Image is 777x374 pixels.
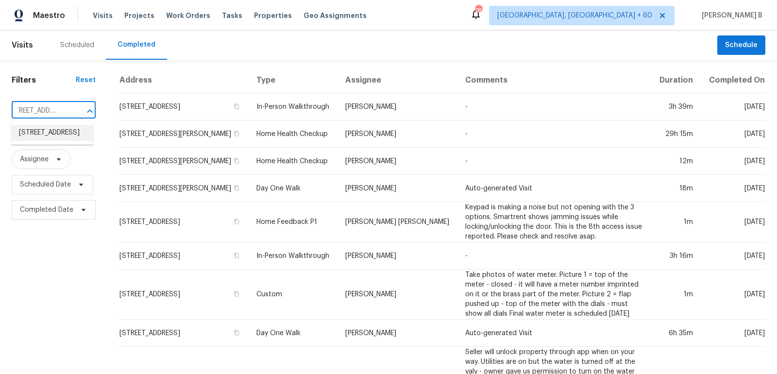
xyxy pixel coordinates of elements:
td: Keypad is making a noise but not opening with the 3 options. Smartrent shows jamming issues while... [457,202,651,242]
td: [DATE] [701,148,765,175]
td: Day One Walk [249,175,338,202]
span: Tasks [222,12,242,19]
td: [STREET_ADDRESS] [119,270,249,320]
th: Completed On [701,68,765,93]
td: 1m [652,270,701,320]
td: Home Health Checkup [249,120,338,148]
td: [PERSON_NAME] [338,320,458,347]
td: 1m [652,202,701,242]
th: Address [119,68,249,93]
th: Comments [457,68,651,93]
td: 12m [652,148,701,175]
span: Projects [124,11,154,20]
td: In-Person Walkthrough [249,242,338,270]
td: Home Health Checkup [249,148,338,175]
span: Visits [93,11,113,20]
td: - [457,148,651,175]
button: Copy Address [232,217,241,226]
td: 3h 16m [652,242,701,270]
button: Copy Address [232,129,241,138]
td: Custom [249,270,338,320]
td: [STREET_ADDRESS] [119,242,249,270]
span: Geo Assignments [304,11,367,20]
div: 780 [475,6,482,16]
span: Assignee [20,154,49,164]
td: [PERSON_NAME] [338,270,458,320]
td: [STREET_ADDRESS][PERSON_NAME] [119,120,249,148]
span: Schedule [725,39,758,51]
td: [DATE] [701,120,765,148]
td: [STREET_ADDRESS] [119,93,249,120]
button: Copy Address [232,156,241,165]
td: [STREET_ADDRESS] [119,320,249,347]
td: [PERSON_NAME] [338,93,458,120]
th: Type [249,68,338,93]
span: Scheduled Date [20,180,71,189]
td: [DATE] [701,175,765,202]
button: Copy Address [232,328,241,337]
td: [DATE] [701,242,765,270]
span: Maestro [33,11,65,20]
td: Home Feedback P1 [249,202,338,242]
span: Completed Date [20,205,73,215]
td: Day One Walk [249,320,338,347]
button: Copy Address [232,251,241,260]
td: [PERSON_NAME] [338,175,458,202]
button: Schedule [717,35,765,55]
button: Copy Address [232,102,241,111]
span: [GEOGRAPHIC_DATA], [GEOGRAPHIC_DATA] + 60 [497,11,652,20]
td: [DATE] [701,93,765,120]
button: Copy Address [232,289,241,298]
td: [PERSON_NAME] [338,148,458,175]
li: [STREET_ADDRESS] [11,125,93,141]
td: 18m [652,175,701,202]
td: [PERSON_NAME] [338,242,458,270]
input: Search for an address... [12,103,68,119]
td: Take photos of water meter. Picture 1 = top of the meter - closed - it will have a meter number i... [457,270,651,320]
span: [PERSON_NAME] B [698,11,762,20]
span: Work Orders [166,11,210,20]
button: Close [83,104,97,118]
td: In-Person Walkthrough [249,93,338,120]
th: Assignee [338,68,458,93]
td: Auto-generated Visit [457,175,651,202]
td: [STREET_ADDRESS][PERSON_NAME] [119,148,249,175]
td: [DATE] [701,270,765,320]
td: [PERSON_NAME] [PERSON_NAME] [338,202,458,242]
td: - [457,120,651,148]
td: 3h 39m [652,93,701,120]
td: [STREET_ADDRESS][PERSON_NAME] [119,175,249,202]
td: 29h 15m [652,120,701,148]
span: Properties [254,11,292,20]
span: Visits [12,34,33,56]
button: Copy Address [232,184,241,192]
th: Duration [652,68,701,93]
div: Completed [118,40,155,50]
div: Reset [76,75,96,85]
td: - [457,242,651,270]
h1: Filters [12,75,76,85]
td: [STREET_ADDRESS] [119,202,249,242]
td: Auto-generated Visit [457,320,651,347]
td: 6h 35m [652,320,701,347]
td: - [457,93,651,120]
td: [DATE] [701,320,765,347]
td: [PERSON_NAME] [338,120,458,148]
td: [DATE] [701,202,765,242]
div: Scheduled [60,40,94,50]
